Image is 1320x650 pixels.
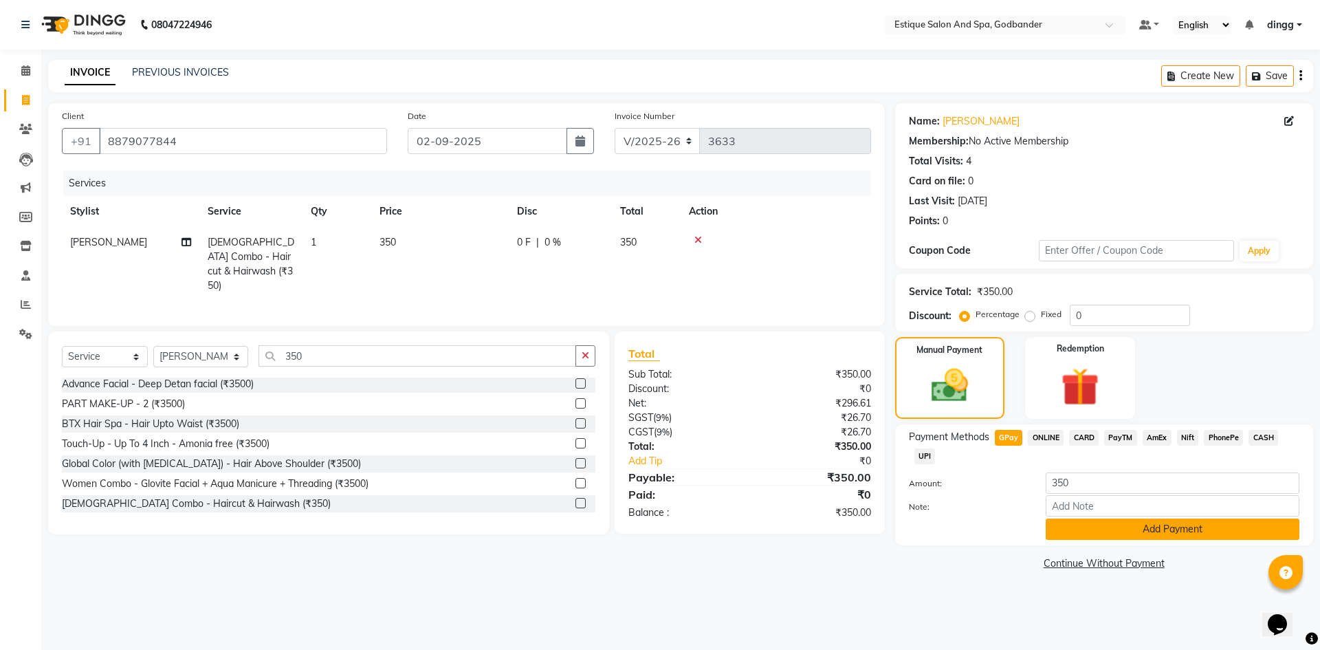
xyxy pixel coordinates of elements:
span: AmEx [1143,430,1171,446]
th: Price [371,196,509,227]
a: [PERSON_NAME] [943,114,1020,129]
th: Service [199,196,302,227]
div: Discount: [618,382,749,396]
a: PREVIOUS INVOICES [132,66,229,78]
div: 0 [943,214,948,228]
div: ₹350.00 [977,285,1013,299]
span: 9% [657,426,670,437]
button: Save [1246,65,1294,87]
label: Date [408,110,426,122]
div: ₹0 [749,382,881,396]
a: INVOICE [65,61,115,85]
div: Advance Facial - Deep Detan facial (₹3500) [62,377,254,391]
div: Touch-Up - Up To 4 Inch - Amonia free (₹3500) [62,437,269,451]
span: GPay [995,430,1023,446]
span: SGST [628,411,653,424]
div: Points: [909,214,940,228]
span: 350 [379,236,396,248]
div: BTX Hair Spa - Hair Upto Waist (₹3500) [62,417,239,431]
div: [DEMOGRAPHIC_DATA] Combo - Haircut & Hairwash (₹350) [62,497,331,511]
th: Stylist [62,196,199,227]
div: ( ) [618,425,749,440]
span: dingg [1267,18,1294,32]
span: CGST [628,426,654,438]
div: Coupon Code [909,243,1039,258]
label: Manual Payment [916,344,982,356]
button: Create New [1161,65,1240,87]
div: Women Combo - Glovite Facial + Aqua Manicure + Threading (₹3500) [62,477,368,491]
input: Enter Offer / Coupon Code [1039,240,1234,261]
label: Fixed [1041,308,1061,321]
span: CARD [1069,430,1099,446]
th: Total [612,196,681,227]
b: 08047224946 [151,6,212,44]
img: _gift.svg [1049,363,1111,411]
div: Balance : [618,506,749,520]
span: PhonePe [1204,430,1243,446]
input: Search by Name/Mobile/Email/Code [99,128,387,154]
th: Disc [509,196,612,227]
a: Continue Without Payment [898,556,1310,571]
img: _cash.svg [920,365,980,407]
label: Redemption [1057,343,1104,355]
div: Paid: [618,486,749,503]
div: [DATE] [958,194,987,208]
iframe: chat widget [1262,595,1306,636]
div: Total Visits: [909,154,963,169]
span: Total [628,347,660,361]
input: Add Note [1046,495,1299,517]
span: PayTM [1104,430,1137,446]
div: Services [63,171,881,196]
span: 1 [311,236,316,248]
th: Action [681,196,871,227]
label: Client [62,110,84,122]
div: ₹26.70 [749,411,881,425]
div: 0 [968,174,973,188]
input: Search or Scan [258,345,576,367]
label: Amount: [899,477,1035,490]
input: Amount [1046,473,1299,494]
label: Note: [899,501,1035,513]
label: Percentage [976,308,1020,321]
div: ₹350.00 [749,367,881,382]
div: Name: [909,114,940,129]
span: [PERSON_NAME] [70,236,147,248]
span: 350 [620,236,637,248]
div: Membership: [909,134,969,149]
div: Card on file: [909,174,965,188]
div: Total: [618,440,749,454]
span: [DEMOGRAPHIC_DATA] Combo - Haircut & Hairwash (₹350) [208,236,294,292]
div: ₹350.00 [749,440,881,454]
th: Qty [302,196,371,227]
div: ₹296.61 [749,396,881,411]
label: Invoice Number [615,110,674,122]
div: Payable: [618,469,749,486]
span: Nift [1177,430,1199,446]
a: Add Tip [618,454,771,468]
div: ( ) [618,411,749,425]
div: ₹26.70 [749,425,881,440]
button: +91 [62,128,100,154]
div: Service Total: [909,285,971,299]
div: Net: [618,396,749,411]
span: CASH [1248,430,1278,446]
div: Discount: [909,309,951,323]
button: Add Payment [1046,519,1299,540]
div: ₹350.00 [749,506,881,520]
button: Apply [1240,241,1279,261]
span: ONLINE [1028,430,1064,446]
span: 0 % [544,235,561,250]
span: UPI [914,448,936,464]
div: PART MAKE-UP - 2 (₹3500) [62,397,185,411]
div: Global Color (with [MEDICAL_DATA]) - Hair Above Shoulder (₹3500) [62,457,361,471]
div: Sub Total: [618,367,749,382]
span: Payment Methods [909,430,989,444]
span: 9% [656,412,669,423]
div: ₹0 [749,486,881,503]
img: logo [35,6,129,44]
div: ₹350.00 [749,469,881,486]
div: Last Visit: [909,194,955,208]
div: ₹0 [771,454,881,468]
div: No Active Membership [909,134,1299,149]
span: | [536,235,539,250]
